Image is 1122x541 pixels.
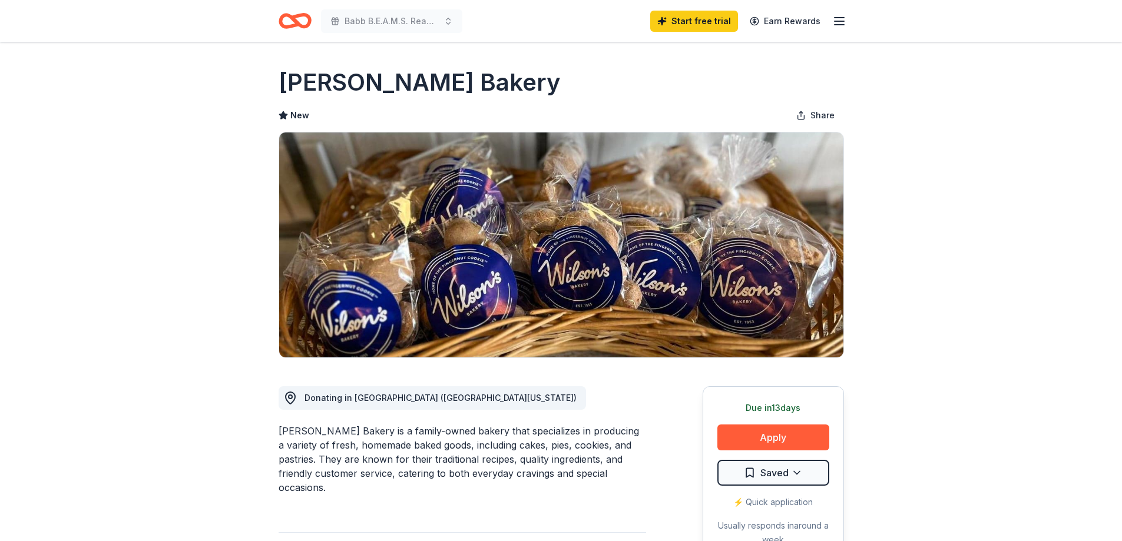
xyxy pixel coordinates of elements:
[279,424,646,494] div: [PERSON_NAME] Bakery is a family-owned bakery that specializes in producing a variety of fresh, h...
[717,495,829,509] div: ⚡️ Quick application
[760,465,789,480] span: Saved
[743,11,828,32] a: Earn Rewards
[787,104,844,127] button: Share
[810,108,835,122] span: Share
[290,108,309,122] span: New
[650,11,738,32] a: Start free trial
[717,460,829,486] button: Saved
[279,66,561,99] h1: [PERSON_NAME] Bakery
[717,401,829,415] div: Due in 13 days
[279,7,312,35] a: Home
[345,14,439,28] span: Babb B.E.A.M.S. Reading Celebration
[321,9,462,33] button: Babb B.E.A.M.S. Reading Celebration
[717,424,829,450] button: Apply
[279,132,843,357] img: Image for Wilson's Bakery
[305,393,577,403] span: Donating in [GEOGRAPHIC_DATA] ([GEOGRAPHIC_DATA][US_STATE])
